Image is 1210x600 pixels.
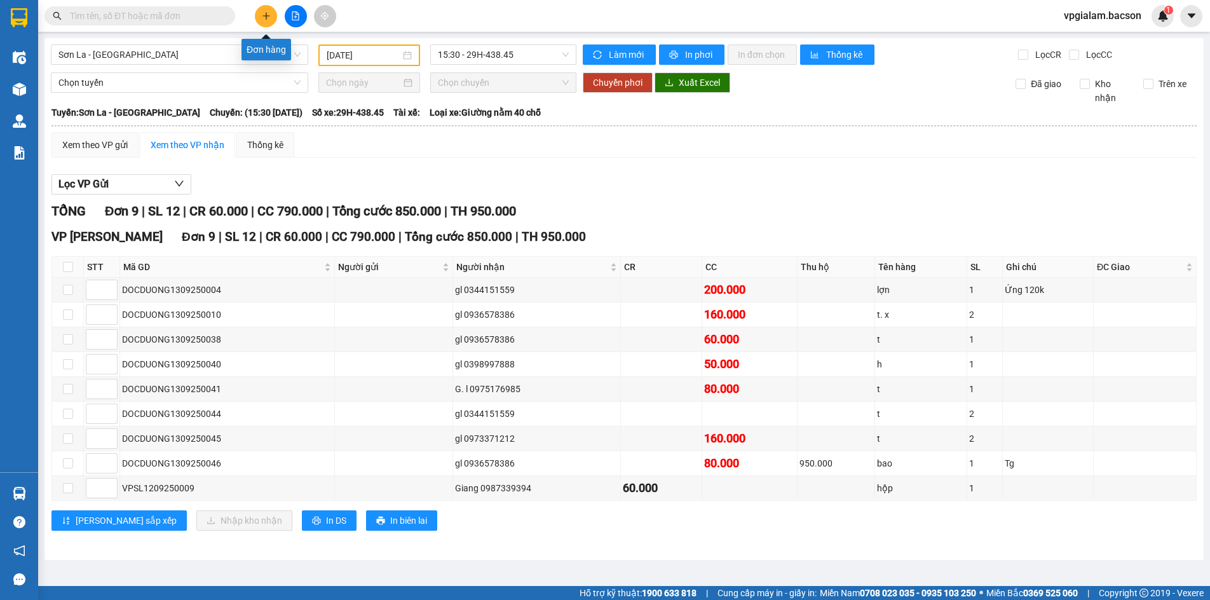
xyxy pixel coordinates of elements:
span: Số xe: 29H-438.45 [312,106,384,119]
div: DOCDUONG1309250004 [122,283,332,297]
span: In phơi [685,48,714,62]
div: gl 0398997888 [455,357,618,371]
th: CR [621,257,703,278]
span: Người nhận [456,260,607,274]
div: Tg [1005,456,1091,470]
div: t [877,332,965,346]
div: gl 0344151559 [455,283,618,297]
div: gl 0344151559 [455,407,618,421]
div: 1 [969,456,1000,470]
div: 80.000 [704,380,794,398]
div: G. l 0975176985 [455,382,618,396]
span: | [326,203,329,219]
div: Xem theo VP gửi [62,138,128,152]
span: [PERSON_NAME] sắp xếp [76,514,177,528]
span: | [259,229,262,244]
span: Hỗ trợ kỹ thuật: [580,586,697,600]
div: Thống kê [247,138,283,152]
div: Đơn hàng [241,39,291,60]
span: caret-down [1186,10,1197,22]
button: syncLàm mới [583,44,656,65]
div: DOCDUONG1309250010 [122,308,332,322]
span: SL 12 [225,229,256,244]
span: Lọc VP Gửi [58,176,109,192]
th: STT [84,257,120,278]
b: Tuyến: Sơn La - [GEOGRAPHIC_DATA] [51,107,200,118]
th: CC [702,257,797,278]
span: Đơn 9 [182,229,215,244]
img: icon-new-feature [1157,10,1169,22]
button: caret-down [1180,5,1202,27]
span: file-add [291,11,300,20]
span: copyright [1139,589,1148,597]
span: | [251,203,254,219]
div: bao [877,456,965,470]
strong: 0369 525 060 [1023,588,1078,598]
div: 50.000 [704,355,794,373]
div: lợn [877,283,965,297]
span: bar-chart [810,50,821,60]
div: DOCDUONG1309250040 [122,357,332,371]
img: warehouse-icon [13,114,26,128]
span: CC 790.000 [332,229,395,244]
span: Sơn La - Hà Nội [58,45,301,64]
span: 15:30 - 29H-438.45 [438,45,569,64]
span: Mã GD [123,260,322,274]
img: logo-vxr [11,8,27,27]
div: 2 [969,308,1000,322]
button: printerIn DS [302,510,357,531]
div: DOCDUONG1309250041 [122,382,332,396]
div: 2 [969,407,1000,421]
span: Tài xế: [393,106,420,119]
div: t [877,407,965,421]
span: Cung cấp máy in - giấy in: [717,586,817,600]
span: SL 12 [148,203,180,219]
span: | [444,203,447,219]
td: DOCDUONG1309250038 [120,327,335,352]
img: warehouse-icon [13,487,26,500]
span: printer [376,516,385,526]
button: sort-ascending[PERSON_NAME] sắp xếp [51,510,187,531]
span: Lọc CR [1030,48,1063,62]
span: question-circle [13,516,25,528]
span: Kho nhận [1090,77,1134,105]
th: Tên hàng [875,257,967,278]
div: gl 0936578386 [455,456,618,470]
td: DOCDUONG1309250045 [120,426,335,451]
span: | [219,229,222,244]
span: CC 790.000 [257,203,323,219]
span: Thống kê [826,48,864,62]
div: 80.000 [704,454,794,472]
div: VPSL1209250009 [122,481,332,495]
span: TỔNG [51,203,86,219]
div: t. x [877,308,965,322]
div: 1 [969,283,1000,297]
span: Loại xe: Giường nằm 40 chỗ [430,106,541,119]
span: | [706,586,708,600]
div: gl 0973371212 [455,432,618,446]
div: 60.000 [704,331,794,348]
button: bar-chartThống kê [800,44,874,65]
span: Làm mới [609,48,646,62]
img: solution-icon [13,146,26,160]
sup: 1 [1164,6,1173,15]
span: Miền Bắc [986,586,1078,600]
span: TH 950.000 [451,203,516,219]
strong: 1900 633 818 [642,588,697,598]
span: Chọn tuyến [58,73,301,92]
img: warehouse-icon [13,83,26,96]
div: 2 [969,432,1000,446]
div: 160.000 [704,430,794,447]
span: down [174,179,184,189]
td: DOCDUONG1309250040 [120,352,335,377]
div: gl 0936578386 [455,332,618,346]
span: In DS [326,514,346,528]
span: aim [320,11,329,20]
span: Xuất Excel [679,76,720,90]
span: sync [593,50,604,60]
td: VPSL1209250009 [120,476,335,501]
span: ⚪️ [979,590,983,596]
span: | [515,229,519,244]
span: plus [262,11,271,20]
div: 60.000 [623,479,700,497]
